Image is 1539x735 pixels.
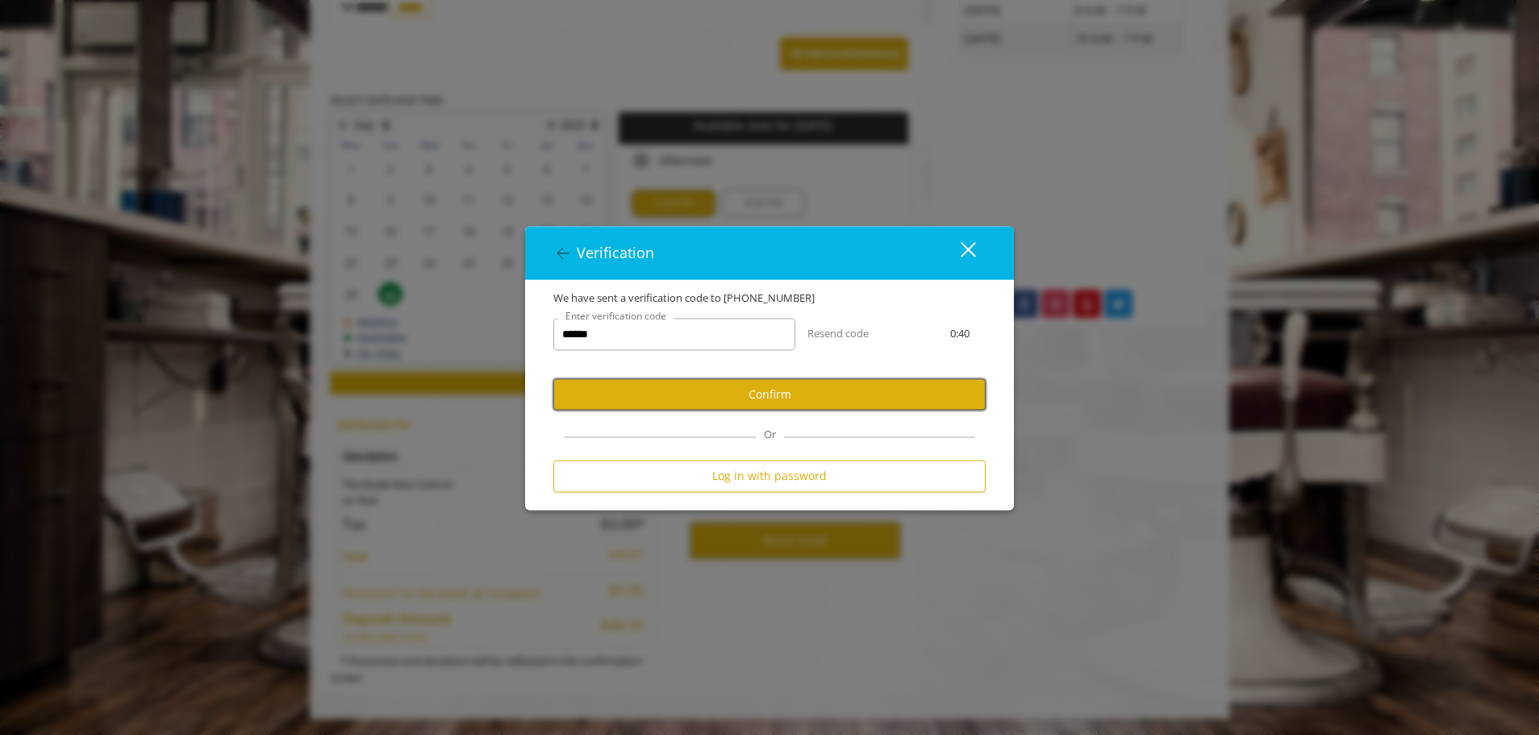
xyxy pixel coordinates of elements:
div: close dialog [942,240,974,265]
div: We have sent a verification code to [PHONE_NUMBER] [541,290,998,307]
button: close dialog [931,236,986,269]
button: Resend code [807,326,869,343]
span: Or [756,428,784,442]
span: Verification [577,243,654,262]
button: Confirm [553,379,986,411]
div: 0:40 [922,326,998,343]
button: Log in with password [553,461,986,492]
label: Enter verification code [557,309,674,324]
input: verificationCodeText [553,319,795,351]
